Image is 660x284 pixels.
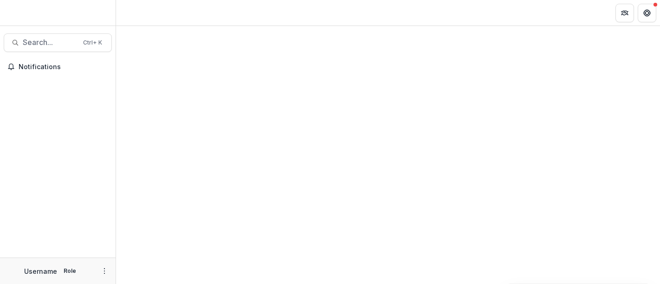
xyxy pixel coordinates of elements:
button: More [99,265,110,277]
p: Username [24,266,57,276]
button: Get Help [638,4,656,22]
span: Notifications [19,63,108,71]
span: Search... [23,38,78,47]
div: Ctrl + K [81,38,104,48]
button: Partners [615,4,634,22]
nav: breadcrumb [120,6,159,19]
button: Notifications [4,59,112,74]
p: Role [61,267,79,275]
button: Search... [4,33,112,52]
